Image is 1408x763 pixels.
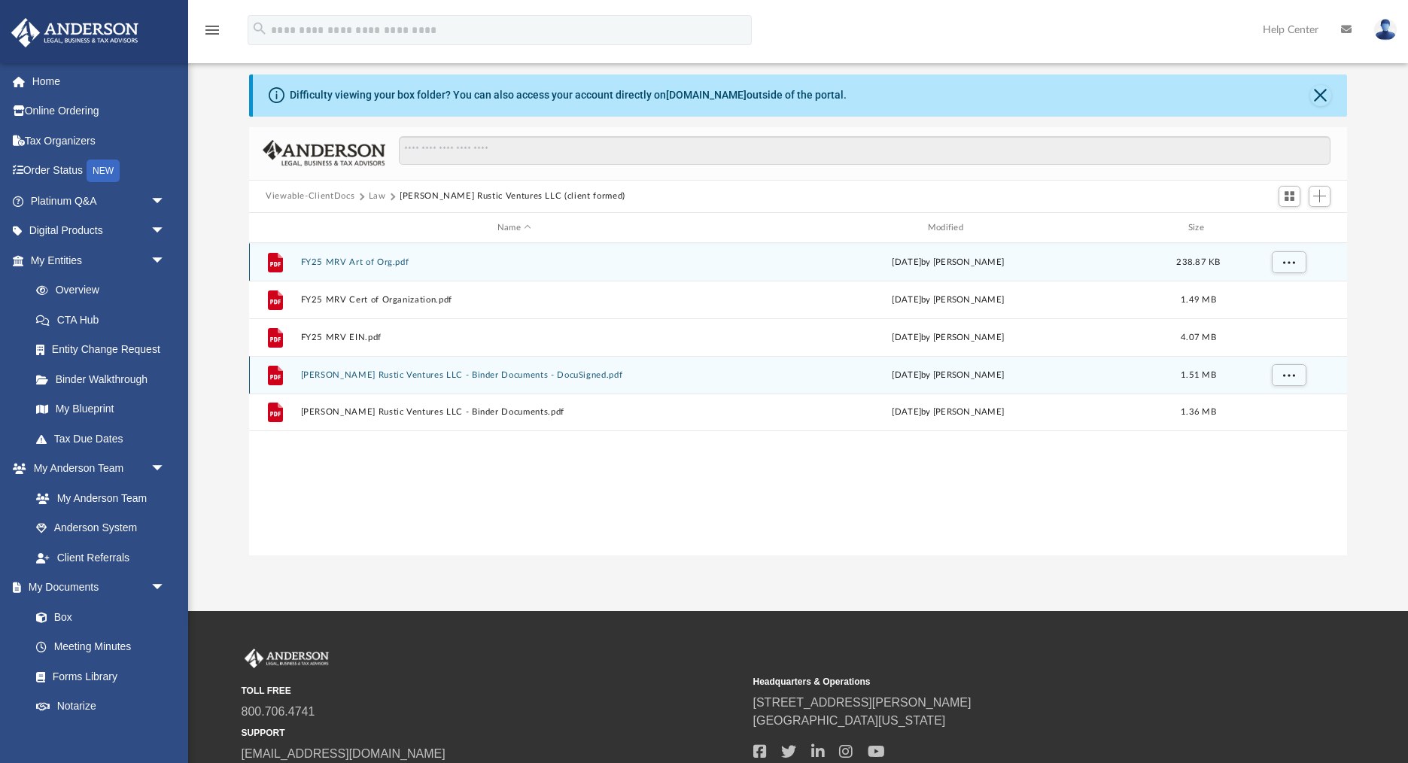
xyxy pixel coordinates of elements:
a: Order StatusNEW [11,156,188,187]
a: Client Referrals [21,543,181,573]
span: 1.51 MB [1181,371,1216,379]
i: search [251,20,268,37]
div: id [1235,221,1340,235]
button: Add [1309,186,1331,207]
a: My Anderson Team [21,483,173,513]
small: Headquarters & Operations [753,675,1254,689]
a: Online Ordering [11,96,188,126]
span: arrow_drop_down [151,245,181,276]
span: arrow_drop_down [151,216,181,247]
a: My Documentsarrow_drop_down [11,573,181,603]
a: Forms Library [21,661,173,692]
button: Switch to Grid View [1279,186,1301,207]
button: FY25 MRV Art of Org.pdf [301,257,728,267]
a: [EMAIL_ADDRESS][DOMAIN_NAME] [242,747,446,760]
div: NEW [87,160,120,182]
a: Box [21,602,173,632]
a: My Blueprint [21,394,181,424]
small: SUPPORT [242,726,743,740]
div: [DATE] by [PERSON_NAME] [734,331,1162,345]
a: Home [11,66,188,96]
div: [DATE] by [PERSON_NAME] [734,256,1162,269]
span: 1.49 MB [1181,296,1216,304]
div: [DATE] by [PERSON_NAME] [734,293,1162,307]
span: arrow_drop_down [151,573,181,603]
a: [GEOGRAPHIC_DATA][US_STATE] [753,714,946,727]
button: Law [369,190,386,203]
i: menu [203,21,221,39]
a: Entity Change Request [21,335,188,365]
a: My Anderson Teamarrow_drop_down [11,454,181,484]
a: 800.706.4741 [242,705,315,718]
span: 1.36 MB [1181,409,1216,417]
a: Tax Due Dates [21,424,188,454]
a: Notarize [21,692,181,722]
div: id [256,221,293,235]
img: User Pic [1374,19,1397,41]
a: Digital Productsarrow_drop_down [11,216,188,246]
img: Anderson Advisors Platinum Portal [242,649,332,668]
a: Meeting Minutes [21,632,181,662]
a: [DOMAIN_NAME] [666,89,747,101]
a: [STREET_ADDRESS][PERSON_NAME] [753,696,972,709]
button: [PERSON_NAME] Rustic Ventures LLC (client formed) [400,190,625,203]
div: Name [300,221,728,235]
div: [DATE] by [PERSON_NAME] [734,369,1162,382]
div: Difficulty viewing your box folder? You can also access your account directly on outside of the p... [290,87,847,103]
div: grid [249,243,1347,555]
a: Platinum Q&Aarrow_drop_down [11,186,188,216]
input: Search files and folders [399,136,1330,165]
img: Anderson Advisors Platinum Portal [7,18,143,47]
span: arrow_drop_down [151,186,181,217]
small: TOLL FREE [242,684,743,698]
div: Modified [734,221,1162,235]
button: [PERSON_NAME] Rustic Ventures LLC - Binder Documents.pdf [301,408,728,418]
button: FY25 MRV EIN.pdf [301,333,728,342]
a: CTA Hub [21,305,188,335]
span: arrow_drop_down [151,454,181,485]
a: My Entitiesarrow_drop_down [11,245,188,275]
a: Binder Walkthrough [21,364,188,394]
span: 4.07 MB [1181,333,1216,342]
div: Size [1169,221,1229,235]
button: FY25 MRV Cert of Organization.pdf [301,295,728,305]
button: More options [1272,364,1306,387]
button: More options [1272,251,1306,274]
span: 238.87 KB [1176,258,1220,266]
button: Viewable-ClientDocs [266,190,354,203]
a: menu [203,29,221,39]
button: Close [1310,85,1331,106]
a: Tax Organizers [11,126,188,156]
a: Overview [21,275,188,306]
button: [PERSON_NAME] Rustic Ventures LLC - Binder Documents - DocuSigned.pdf [301,370,728,380]
div: [DATE] by [PERSON_NAME] [734,406,1162,420]
a: Anderson System [21,513,181,543]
